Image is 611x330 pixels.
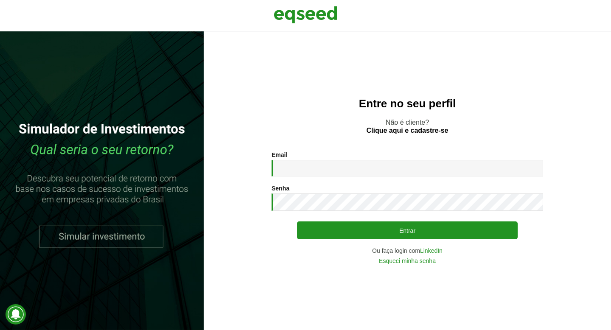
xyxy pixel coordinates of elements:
[272,152,287,158] label: Email
[272,185,289,191] label: Senha
[221,98,594,110] h2: Entre no seu perfil
[274,4,337,25] img: EqSeed Logo
[272,248,543,254] div: Ou faça login com
[297,221,518,239] button: Entrar
[367,127,448,134] a: Clique aqui e cadastre-se
[379,258,436,264] a: Esqueci minha senha
[420,248,443,254] a: LinkedIn
[221,118,594,134] p: Não é cliente?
